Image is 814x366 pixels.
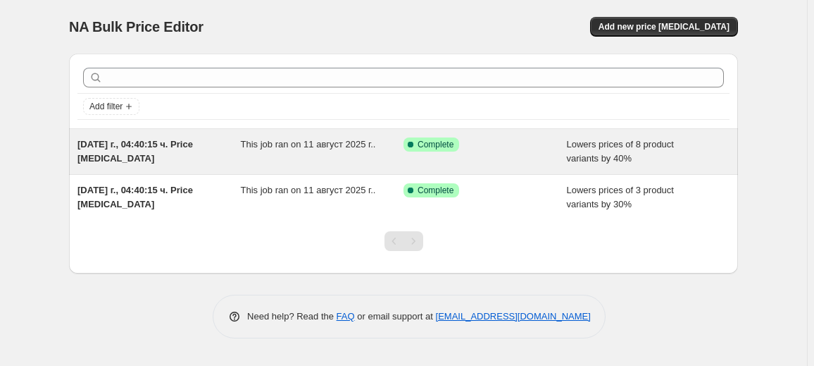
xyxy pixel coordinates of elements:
span: This job ran on 11 август 2025 г.. [241,139,376,150]
span: Add new price [MEDICAL_DATA] [599,21,730,32]
span: This job ran on 11 август 2025 г.. [241,185,376,195]
a: FAQ [337,311,355,322]
span: NA Bulk Price Editor [69,19,203,35]
span: or email support at [355,311,436,322]
span: Add filter [89,101,123,112]
button: Add new price [MEDICAL_DATA] [590,17,738,37]
span: Complete [418,185,453,196]
a: [EMAIL_ADDRESS][DOMAIN_NAME] [436,311,591,322]
span: Complete [418,139,453,150]
nav: Pagination [384,231,423,251]
span: [DATE] г., 04:40:15 ч. Price [MEDICAL_DATA] [77,139,193,164]
span: Need help? Read the [247,311,337,322]
span: Lowers prices of 8 product variants by 40% [567,139,674,164]
span: [DATE] г., 04:40:15 ч. Price [MEDICAL_DATA] [77,185,193,209]
span: Lowers prices of 3 product variants by 30% [567,185,674,209]
button: Add filter [83,98,139,115]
